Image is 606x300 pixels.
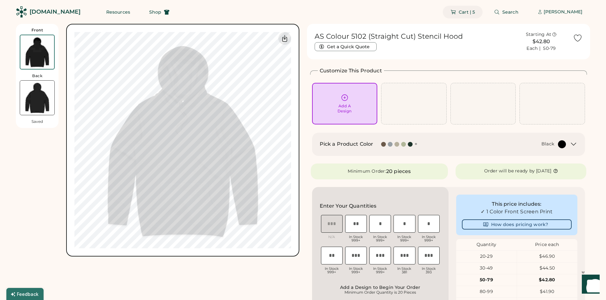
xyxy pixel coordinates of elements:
div: [PERSON_NAME] [544,9,582,15]
button: Shop [142,6,177,18]
h2: Pick a Product Color [320,140,373,148]
div: In Stock 999+ [369,235,391,242]
div: 20-29 [456,253,517,260]
h2: Enter Your Quantities [320,202,377,210]
span: Search [502,10,519,14]
div: ✓ 1 Color Front Screen Print [462,208,572,216]
div: + [414,141,417,148]
div: Saved [31,119,43,124]
span: Cart | 5 [459,10,475,14]
div: Price each [517,242,577,248]
div: In Stock 999+ [418,235,440,242]
div: $46.90 [517,253,577,260]
div: In Stock 999+ [321,267,343,274]
div: In Stock 999+ [369,267,391,274]
span: Shop [149,10,161,14]
div: Download Front Mockup [278,32,291,45]
div: Add A Design [338,103,352,114]
div: Each | 50-79 [526,45,556,52]
h1: AS Colour 5102 (Straight Cut) Stencil Hood [315,32,463,41]
img: AS Colour 5102 Black Front Thumbnail [20,35,54,69]
div: 30-49 [456,265,517,271]
div: 20 pieces [386,168,411,175]
div: Back [32,73,42,78]
div: $42.80 [513,38,569,45]
div: Black [541,141,554,147]
div: Quantity [456,242,517,248]
div: Order will be ready by [484,168,535,174]
div: Minimum Order: [348,168,386,175]
div: $41.90 [517,289,577,295]
div: [DOMAIN_NAME] [30,8,80,16]
div: 50-79 [456,277,517,283]
iframe: Front Chat [576,271,603,299]
div: [DATE] [536,168,552,174]
button: Get a Quick Quote [315,42,377,51]
button: Cart | 5 [443,6,483,18]
button: How does pricing work? [462,219,572,230]
div: In Stock 999+ [345,267,367,274]
div: $44.50 [517,265,577,271]
button: Resources [99,6,138,18]
div: $42.80 [517,277,577,283]
img: AS Colour 5102 Black Back Thumbnail [20,81,54,115]
div: Front [31,28,43,33]
div: This price includes: [462,200,572,208]
div: Starting At [526,31,552,38]
div: In Stock 381 [394,267,415,274]
div: Add a Design to Begin Your Order [322,285,439,290]
div: In Stock 999+ [345,235,367,242]
div: 80-99 [456,289,517,295]
img: Rendered Logo - Screens [16,6,27,17]
h2: Customize This Product [320,67,382,75]
div: Minimum Order Quantity is 20 Pieces [322,290,439,295]
div: N/A [321,235,343,239]
button: Search [486,6,526,18]
div: In Stock 393 [418,267,440,274]
div: In Stock 999+ [394,235,415,242]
